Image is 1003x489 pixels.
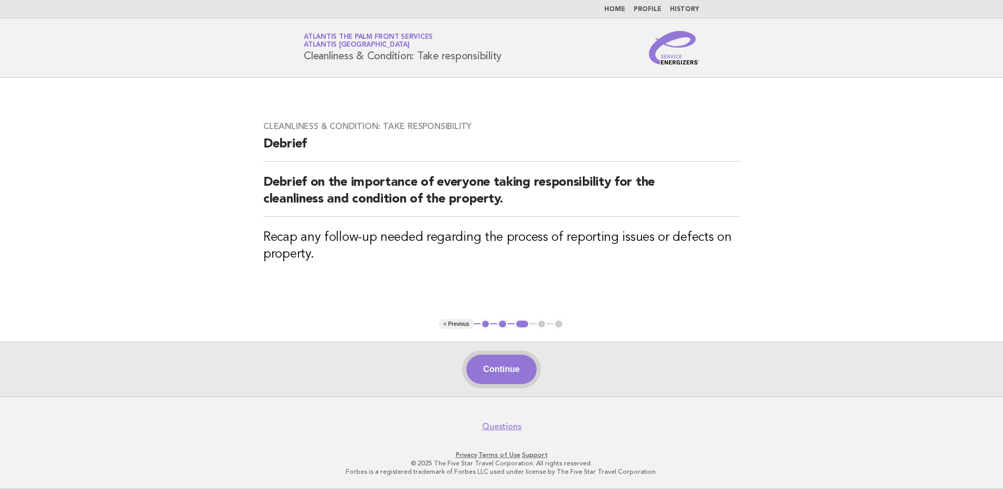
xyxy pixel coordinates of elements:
h2: Debrief [263,136,740,162]
p: © 2025 The Five Star Travel Corporation. All rights reserved. [180,459,823,467]
h3: Cleanliness & Condition: Take responsibility [263,121,740,132]
a: Atlantis The Palm Front ServicesAtlantis [GEOGRAPHIC_DATA] [304,34,433,48]
a: Privacy [456,451,477,459]
a: Support [522,451,548,459]
p: Forbes is a registered trademark of Forbes LLC used under license by The Five Star Travel Corpora... [180,467,823,476]
span: Atlantis [GEOGRAPHIC_DATA] [304,42,410,49]
h2: Debrief on the importance of everyone taking responsibility for the cleanliness and condition of ... [263,174,740,217]
button: < Previous [439,319,473,329]
button: 3 [515,319,530,329]
button: 2 [497,319,508,329]
a: Questions [482,421,521,432]
p: · · [180,451,823,459]
h3: Recap any follow-up needed regarding the process of reporting issues or defects on property. [263,229,740,263]
a: Terms of Use [478,451,520,459]
button: 1 [481,319,491,329]
a: Profile [634,6,661,13]
button: Continue [466,355,536,384]
a: History [670,6,699,13]
img: Service Energizers [649,31,699,65]
h1: Cleanliness & Condition: Take responsibility [304,34,501,61]
a: Home [604,6,625,13]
